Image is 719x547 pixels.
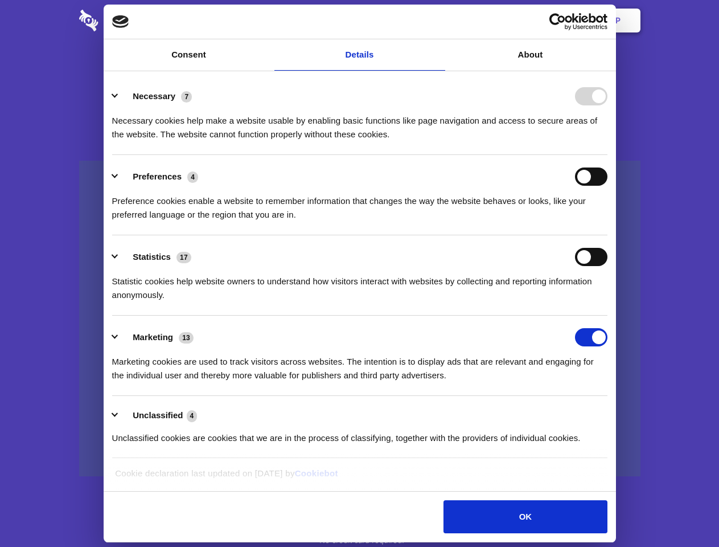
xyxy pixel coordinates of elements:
button: Statistics (17) [112,248,199,266]
a: About [445,39,616,71]
a: Details [274,39,445,71]
span: 17 [176,252,191,263]
iframe: Drift Widget Chat Controller [662,490,705,533]
div: Unclassified cookies are cookies that we are in the process of classifying, together with the pro... [112,423,607,445]
img: logo-wordmark-white-trans-d4663122ce5f474addd5e946df7df03e33cb6a1c49d2221995e7729f52c070b2.svg [79,10,176,31]
a: Consent [104,39,274,71]
button: Unclassified (4) [112,409,204,423]
a: Usercentrics Cookiebot - opens in a new window [508,13,607,30]
h4: Auto-redaction of sensitive data, encrypted data sharing and self-destructing private chats. Shar... [79,104,640,141]
a: Pricing [334,3,384,38]
button: Preferences (4) [112,168,206,186]
span: 7 [181,91,192,103]
label: Marketing [133,332,173,342]
h1: Eliminate Slack Data Loss. [79,51,640,92]
div: Statistic cookies help website owners to understand how visitors interact with websites by collec... [112,266,607,302]
span: 13 [179,332,194,344]
div: Necessary cookies help make a website usable by enabling basic functions like page navigation and... [112,105,607,141]
img: logo [112,15,129,28]
span: 4 [187,172,198,183]
div: Cookie declaration last updated on [DATE] by [106,467,613,489]
a: Login [516,3,566,38]
a: Contact [462,3,514,38]
label: Necessary [133,91,175,101]
span: 4 [187,410,198,422]
label: Preferences [133,172,182,181]
button: OK [443,500,607,533]
a: Wistia video thumbnail [79,161,640,477]
button: Necessary (7) [112,87,199,105]
button: Marketing (13) [112,328,201,346]
div: Marketing cookies are used to track visitors across websites. The intention is to display ads tha... [112,346,607,382]
label: Statistics [133,252,171,262]
a: Cookiebot [295,468,338,478]
div: Preference cookies enable a website to remember information that changes the way the website beha... [112,186,607,222]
